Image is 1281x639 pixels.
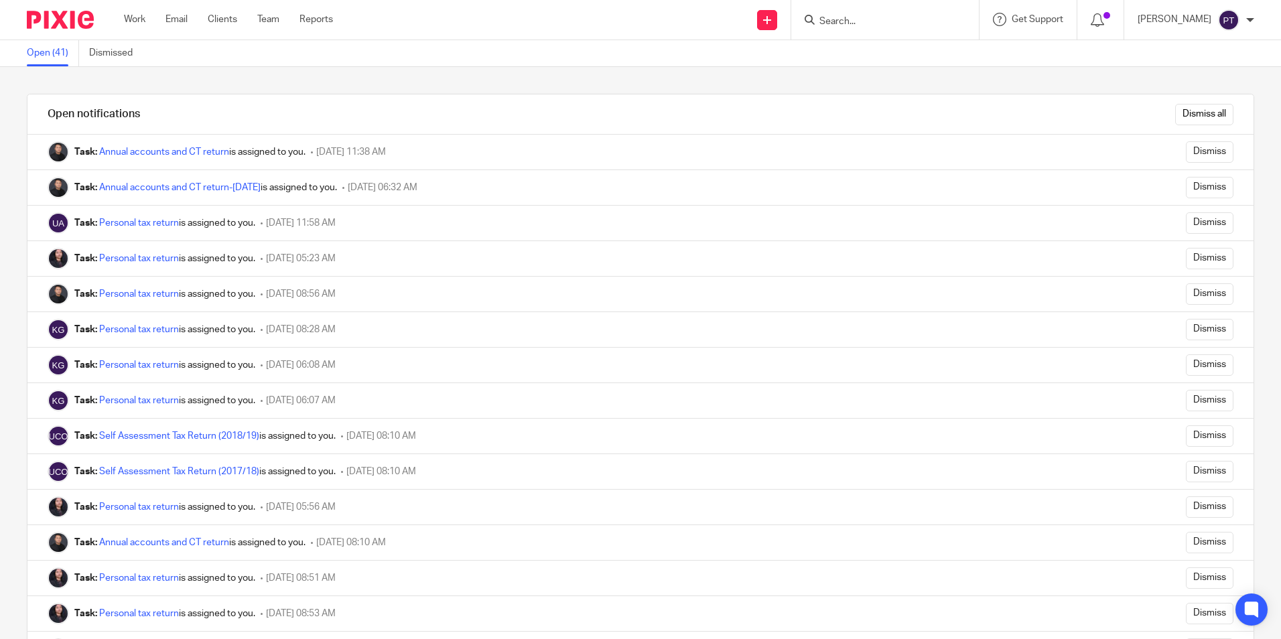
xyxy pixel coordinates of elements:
a: Personal tax return [99,502,179,512]
b: Task: [74,502,97,512]
b: Task: [74,147,97,157]
img: Keshav Gautam [48,390,69,411]
input: Dismiss [1186,461,1233,482]
a: Annual accounts and CT return [99,147,229,157]
img: Christina Maharjan [48,496,69,518]
a: Personal tax return [99,609,179,618]
a: Work [124,13,145,26]
div: is assigned to you. [74,571,255,585]
img: UKPA Client Onboarding [48,461,69,482]
b: Task: [74,183,97,192]
a: Personal tax return [99,396,179,405]
input: Search [818,16,939,28]
div: is assigned to you. [74,287,255,301]
div: is assigned to you. [74,323,255,336]
b: Task: [74,538,97,547]
input: Dismiss [1186,496,1233,518]
a: Team [257,13,279,26]
span: [DATE] 11:38 AM [316,147,386,157]
input: Dismiss [1186,354,1233,376]
a: Dismissed [89,40,143,66]
div: is assigned to you. [74,394,255,407]
input: Dismiss all [1175,104,1233,125]
a: Personal tax return [99,325,179,334]
div: is assigned to you. [74,216,255,230]
img: UKPA Client Onboarding [48,425,69,447]
a: Open (41) [27,40,79,66]
span: [DATE] 08:53 AM [266,609,336,618]
span: [DATE] 06:32 AM [348,183,417,192]
a: Reports [299,13,333,26]
a: Self Assessment Tax Return (2018/19) [99,431,259,441]
img: svg%3E [1218,9,1239,31]
input: Dismiss [1186,390,1233,411]
b: Task: [74,396,97,405]
img: Christina Maharjan [48,567,69,589]
div: is assigned to you. [74,607,255,620]
a: Annual accounts and CT return-[DATE] [99,183,261,192]
a: Personal tax return [99,254,179,263]
img: Keshav Gautam [48,354,69,376]
span: [DATE] 05:23 AM [266,254,336,263]
div: is assigned to you. [74,358,255,372]
img: Raman Bogati [48,283,69,305]
a: Self Assessment Tax Return (2017/18) [99,467,259,476]
input: Dismiss [1186,532,1233,553]
span: [DATE] 08:56 AM [266,289,336,299]
a: Email [165,13,188,26]
div: is assigned to you. [74,465,336,478]
div: is assigned to you. [74,181,337,194]
input: Dismiss [1186,141,1233,163]
b: Task: [74,289,97,299]
input: Dismiss [1186,212,1233,234]
img: Pixie [27,11,94,29]
img: UKPA Accounts [48,212,69,234]
b: Task: [74,218,97,228]
span: [DATE] 11:58 AM [266,218,336,228]
input: Dismiss [1186,319,1233,340]
div: is assigned to you. [74,252,255,265]
span: [DATE] 05:56 AM [266,502,336,512]
a: Personal tax return [99,573,179,583]
span: [DATE] 08:10 AM [346,431,416,441]
b: Task: [74,573,97,583]
b: Task: [74,325,97,334]
a: Annual accounts and CT return [99,538,229,547]
input: Dismiss [1186,177,1233,198]
span: [DATE] 06:08 AM [266,360,336,370]
span: [DATE] 08:51 AM [266,573,336,583]
input: Dismiss [1186,567,1233,589]
input: Dismiss [1186,425,1233,447]
a: Personal tax return [99,289,179,299]
img: Christina Maharjan [48,248,69,269]
div: is assigned to you. [74,429,336,443]
img: Raman Bogati [48,141,69,163]
p: [PERSON_NAME] [1138,13,1211,26]
input: Dismiss [1186,603,1233,624]
img: Raman Bogati [48,177,69,198]
div: is assigned to you. [74,536,306,549]
span: [DATE] 08:10 AM [346,467,416,476]
b: Task: [74,360,97,370]
a: Clients [208,13,237,26]
span: [DATE] 06:07 AM [266,396,336,405]
b: Task: [74,431,97,441]
div: is assigned to you. [74,500,255,514]
input: Dismiss [1186,283,1233,305]
b: Task: [74,467,97,476]
b: Task: [74,254,97,263]
span: Get Support [1012,15,1063,24]
span: [DATE] 08:10 AM [316,538,386,547]
img: Raman Bogati [48,532,69,553]
input: Dismiss [1186,248,1233,269]
b: Task: [74,609,97,618]
div: is assigned to you. [74,145,306,159]
a: Personal tax return [99,360,179,370]
h1: Open notifications [48,107,140,121]
img: Keshav Gautam [48,319,69,340]
a: Personal tax return [99,218,179,228]
span: [DATE] 08:28 AM [266,325,336,334]
img: Christina Maharjan [48,603,69,624]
